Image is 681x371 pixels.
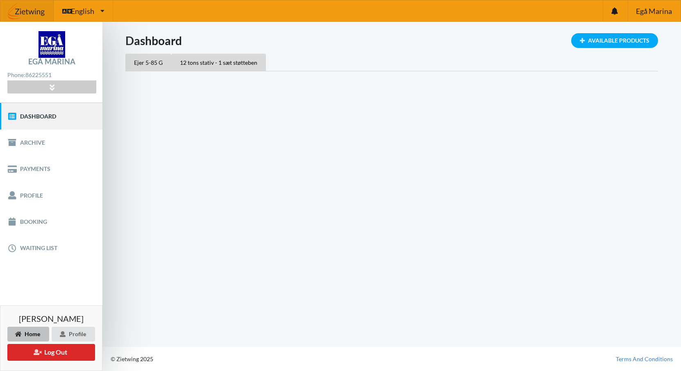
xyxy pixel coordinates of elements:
[7,70,96,81] div: Phone:
[39,31,65,58] img: logo
[125,33,658,48] h1: Dashboard
[28,58,75,65] div: Egå Marina
[19,314,84,323] span: [PERSON_NAME]
[125,54,171,71] div: Ejer 5-85 G
[52,327,95,341] div: Profile
[71,7,94,15] span: English
[571,33,658,48] div: Available Products
[171,54,266,71] div: 12 tons stativ - 1 sæt støtteben
[25,71,52,78] strong: 86225551
[7,344,95,361] button: Log Out
[7,327,49,341] div: Home
[636,7,672,15] span: Egå Marina
[616,355,673,363] a: Terms And Conditions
